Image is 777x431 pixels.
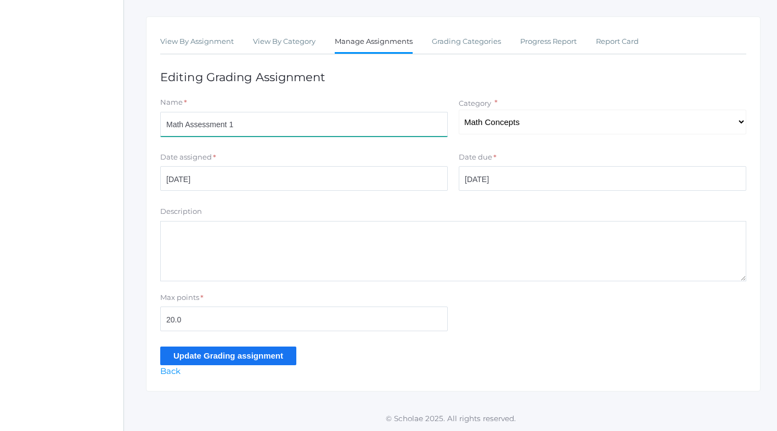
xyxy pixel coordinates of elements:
a: Manage Assignments [335,31,413,54]
h1: Editing Grading Assignment [160,71,746,83]
label: Description [160,206,202,217]
a: Progress Report [520,31,577,53]
a: Report Card [596,31,639,53]
p: © Scholae 2025. All rights reserved. [124,413,777,424]
a: Back [160,366,181,376]
label: Category [459,99,491,107]
label: Max points [160,292,199,303]
label: Date assigned [160,152,212,163]
input: Update Grading assignment [160,347,296,365]
a: View By Category [253,31,316,53]
a: Grading Categories [432,31,501,53]
label: Name [160,97,183,108]
a: View By Assignment [160,31,234,53]
label: Date due [459,152,492,163]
